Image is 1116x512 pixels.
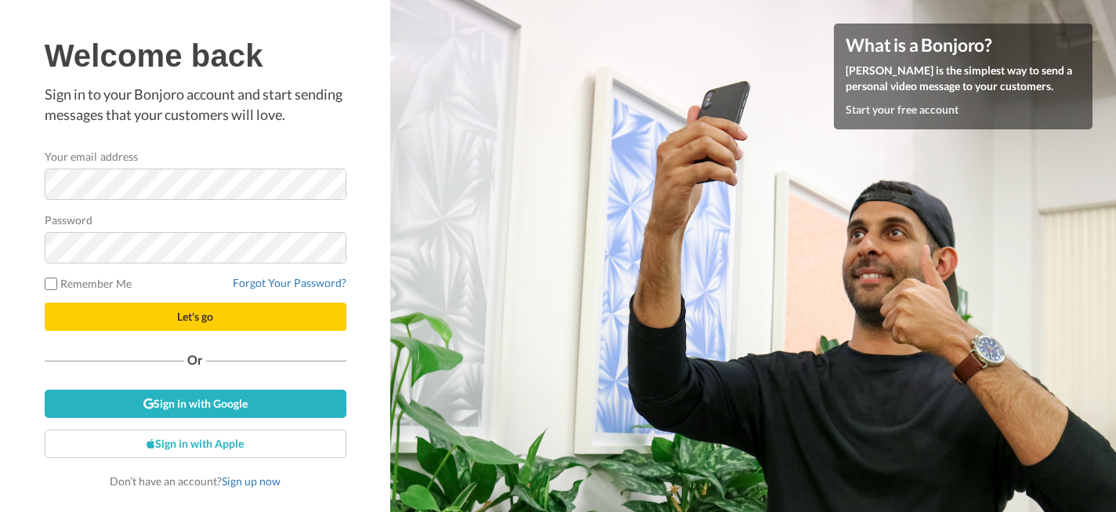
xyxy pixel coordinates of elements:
[177,310,213,323] span: Let's go
[45,303,346,331] button: Let's go
[45,148,138,165] label: Your email address
[45,38,346,73] h1: Welcome back
[110,474,281,488] span: Don’t have an account?
[45,85,346,125] p: Sign in to your Bonjoro account and start sending messages that your customers will love.
[233,276,346,289] a: Forgot Your Password?
[45,275,132,292] label: Remember Me
[846,103,958,116] a: Start your free account
[846,63,1081,94] p: [PERSON_NAME] is the simplest way to send a personal video message to your customers.
[45,212,93,228] label: Password
[45,390,346,418] a: Sign in with Google
[45,278,57,290] input: Remember Me
[846,35,1081,55] h4: What is a Bonjoro?
[222,474,281,488] a: Sign up now
[184,354,206,365] span: Or
[45,430,346,458] a: Sign in with Apple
